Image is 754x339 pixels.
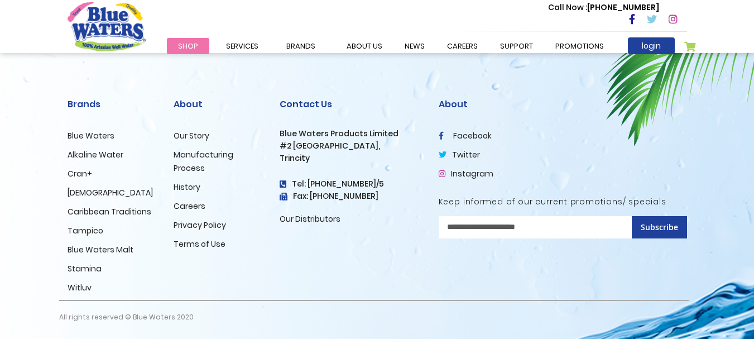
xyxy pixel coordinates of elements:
a: Careers [174,200,205,212]
p: [PHONE_NUMBER] [548,2,659,13]
h2: About [439,99,687,109]
a: support [489,38,544,54]
a: Stamina [68,263,102,274]
a: Caribbean Traditions [68,206,151,217]
a: Tampico [68,225,103,236]
span: Services [226,41,258,51]
a: twitter [439,149,480,160]
span: Call Now : [548,2,587,13]
a: Privacy Policy [174,219,226,231]
a: News [393,38,436,54]
h2: Brands [68,99,157,109]
h2: About [174,99,263,109]
a: Our Distributors [280,213,340,225]
a: facebook [439,130,492,141]
a: Manufacturing Process [174,149,233,174]
a: about us [335,38,393,54]
p: All rights reserved © Blue Waters 2020 [59,301,194,333]
h2: Contact Us [280,99,422,109]
a: Promotions [544,38,615,54]
a: Our Story [174,130,209,141]
span: Shop [178,41,198,51]
h3: #2 [GEOGRAPHIC_DATA], [280,141,422,151]
a: store logo [68,2,146,51]
a: Alkaline Water [68,149,123,160]
a: History [174,182,200,193]
a: Instagram [439,168,493,179]
a: Cran+ [68,168,92,179]
a: Witluv [68,282,92,293]
a: Blue Waters Malt [68,244,133,255]
a: login [628,37,675,54]
span: Brands [286,41,315,51]
a: Blue Waters [68,130,114,141]
a: [DEMOGRAPHIC_DATA] [68,187,153,198]
h4: Tel: [PHONE_NUMBER]/5 [280,179,422,189]
a: Terms of Use [174,238,225,250]
h3: Blue Waters Products Limited [280,129,422,139]
span: Subscribe [641,222,678,232]
a: careers [436,38,489,54]
h3: Fax: [PHONE_NUMBER] [280,192,422,201]
h5: Keep informed of our current promotions/ specials [439,197,687,207]
h3: Trincity [280,154,422,163]
button: Subscribe [632,216,687,238]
